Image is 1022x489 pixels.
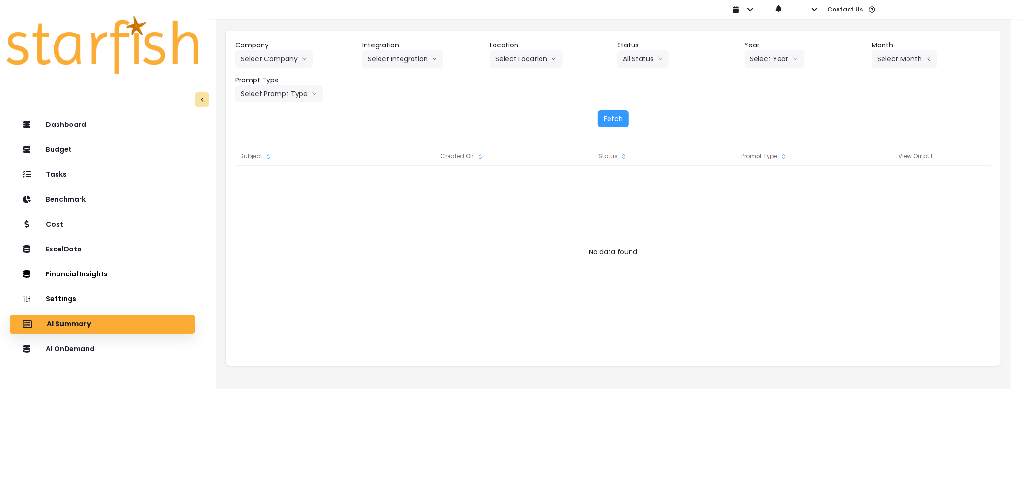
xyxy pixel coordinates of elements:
[235,75,355,85] header: Prompt Type
[10,240,195,259] button: ExcelData
[10,165,195,184] button: Tasks
[10,190,195,209] button: Benchmark
[617,50,669,68] button: All Statusarrow down line
[538,147,689,166] div: Status
[10,340,195,359] button: AI OnDemand
[10,115,195,135] button: Dashboard
[46,146,72,154] p: Budget
[476,153,484,160] svg: sort
[386,147,538,166] div: Created On
[46,345,94,353] p: AI OnDemand
[10,265,195,284] button: Financial Insights
[617,40,737,50] header: Status
[10,290,195,309] button: Settings
[311,89,317,99] svg: arrow down line
[689,147,840,166] div: Prompt Type
[551,54,557,64] svg: arrow down line
[235,242,991,262] div: No data found
[46,195,86,204] p: Benchmark
[235,40,355,50] header: Company
[872,40,991,50] header: Month
[235,147,386,166] div: Subject
[235,50,313,68] button: Select Companyarrow down line
[47,320,91,329] p: AI Summary
[10,215,195,234] button: Cost
[46,245,82,253] p: ExcelData
[792,54,798,64] svg: arrow down line
[490,40,609,50] header: Location
[745,50,804,68] button: Select Yeararrow down line
[46,220,63,228] p: Cost
[264,153,272,160] svg: sort
[46,171,67,179] p: Tasks
[926,54,931,64] svg: arrow left line
[872,50,937,68] button: Select Montharrow left line
[362,40,482,50] header: Integration
[598,110,629,127] button: Fetch
[620,153,628,160] svg: sort
[490,50,563,68] button: Select Locationarrow down line
[657,54,663,64] svg: arrow down line
[46,121,86,129] p: Dashboard
[432,54,437,64] svg: arrow down line
[362,50,443,68] button: Select Integrationarrow down line
[235,85,323,102] button: Select Prompt Typearrow down line
[840,147,992,166] div: View Output
[10,315,195,334] button: AI Summary
[301,54,307,64] svg: arrow down line
[745,40,864,50] header: Year
[780,153,788,160] svg: sort
[10,140,195,159] button: Budget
